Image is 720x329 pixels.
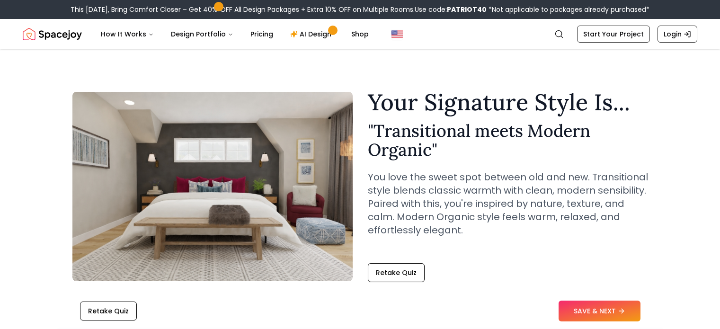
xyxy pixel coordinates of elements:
nav: Global [23,19,697,49]
button: How It Works [93,25,161,44]
nav: Main [93,25,376,44]
p: You love the sweet spot between old and new. Transitional style blends classic warmth with clean,... [368,170,648,237]
img: Spacejoy Logo [23,25,82,44]
span: Use code: [415,5,487,14]
img: Transitional meets Modern Organic Style Example [72,92,353,281]
h2: " Transitional meets Modern Organic " [368,121,648,159]
h1: Your Signature Style Is... [368,91,648,114]
a: Start Your Project [577,26,650,43]
img: United States [391,28,403,40]
a: Shop [344,25,376,44]
button: Retake Quiz [80,302,137,320]
span: *Not applicable to packages already purchased* [487,5,649,14]
div: This [DATE], Bring Comfort Closer – Get 40% OFF All Design Packages + Extra 10% OFF on Multiple R... [71,5,649,14]
button: Design Portfolio [163,25,241,44]
button: Retake Quiz [368,263,425,282]
button: SAVE & NEXT [559,301,640,321]
a: Spacejoy [23,25,82,44]
a: AI Design [283,25,342,44]
b: PATRIOT40 [447,5,487,14]
a: Login [658,26,697,43]
a: Pricing [243,25,281,44]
